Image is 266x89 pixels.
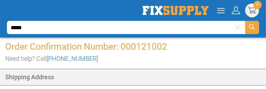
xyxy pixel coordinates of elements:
[143,6,209,15] img: Fix Industrial Supply
[47,55,98,62] a: [PHONE_NUMBER]
[5,42,261,52] h1: Order Confirmation Number: 000121002
[257,2,259,8] span: 0
[143,6,209,15] a: store logo
[5,55,261,62] h3: Need help? Call
[245,21,259,34] button: Search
